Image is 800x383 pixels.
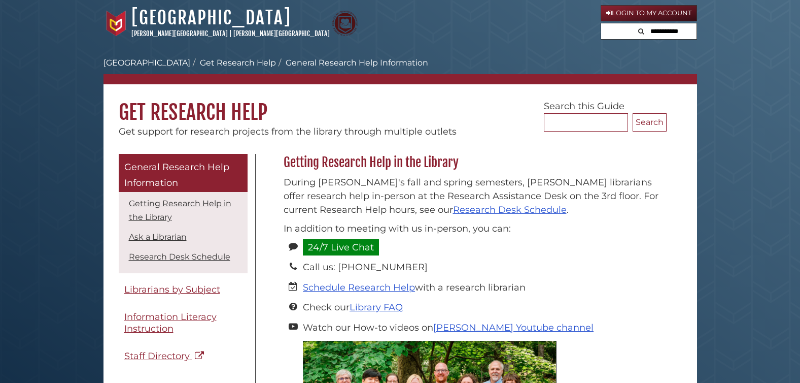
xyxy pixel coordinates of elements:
[303,282,415,293] a: Schedule Research Help
[131,29,228,38] a: [PERSON_NAME][GEOGRAPHIC_DATA]
[129,252,230,262] a: Research Desk Schedule
[119,306,248,340] a: Information Literacy Instruction
[601,5,697,21] a: Login to My Account
[303,281,661,295] li: with a research librarian
[350,302,403,313] a: Library FAQ
[129,199,231,222] a: Getting Research Help in the Library
[633,113,667,132] button: Search
[284,222,662,236] p: In addition to meeting with us in-person, you can:
[124,311,217,334] span: Information Literacy Instruction
[303,239,379,256] a: 24/7 Live Chat
[200,58,276,68] a: Get Research Help
[279,154,667,171] h2: Getting Research Help in the Library
[635,23,647,37] button: Search
[119,154,248,373] div: Guide Pages
[103,58,190,68] a: [GEOGRAPHIC_DATA]
[453,204,567,215] a: Research Desk Schedule
[303,301,661,314] li: Check our
[638,28,644,35] i: Search
[433,322,594,333] a: [PERSON_NAME] Youtube channel
[229,29,232,38] span: |
[119,345,248,368] a: Staff Directory
[119,154,248,192] a: General Research Help Information
[103,11,129,36] img: Calvin University
[124,284,220,295] span: Librarians by Subject
[119,126,457,137] span: Get support for research projects from the library through multiple outlets
[276,57,428,69] li: General Research Help Information
[103,57,697,84] nav: breadcrumb
[103,84,697,125] h1: Get Research Help
[124,350,190,362] span: Staff Directory
[131,7,291,29] a: [GEOGRAPHIC_DATA]
[124,162,229,189] span: General Research Help Information
[284,176,662,217] p: During [PERSON_NAME]'s fall and spring semesters, [PERSON_NAME] librarians offer research help in...
[303,321,661,335] li: Watch our How-to videos on
[332,11,358,36] img: Calvin Theological Seminary
[233,29,330,38] a: [PERSON_NAME][GEOGRAPHIC_DATA]
[303,261,661,274] li: Call us: [PHONE_NUMBER]
[119,278,248,301] a: Librarians by Subject
[129,232,187,242] a: Ask a Librarian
